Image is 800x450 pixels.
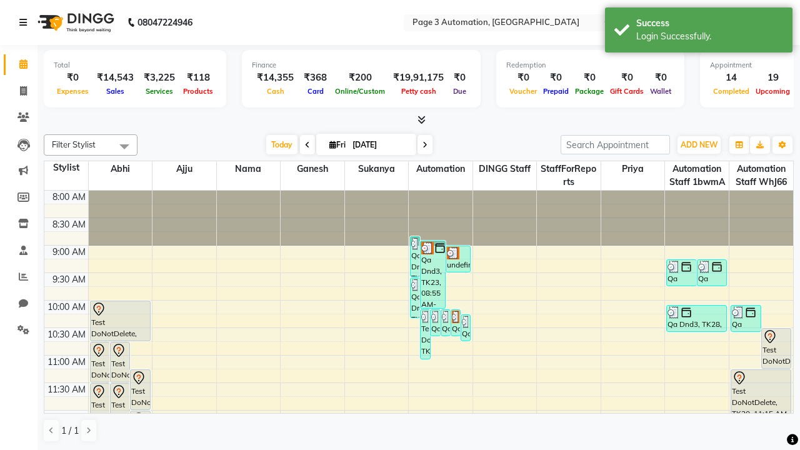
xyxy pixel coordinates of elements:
div: Qa Dnd3, TK22, 08:50 AM-09:35 AM, Hair Cut-Men [411,237,419,276]
div: Qa Dnd3, TK32, 10:15 AM-10:45 AM, Hair cut Below 12 years (Boy) [461,315,470,341]
input: 2025-10-03 [349,136,411,154]
span: Wallet [647,87,674,96]
div: ₹118 [180,71,216,85]
span: Prepaid [540,87,572,96]
span: Cash [264,87,287,96]
img: logo [32,5,117,40]
div: ₹3,225 [139,71,180,85]
div: Test DoNotDelete, TK07, 10:45 AM-11:30 AM, Hair Cut-Men [91,342,109,382]
div: 10:00 AM [45,301,88,314]
span: Automation [409,161,472,177]
div: Qa Dnd3, TK23, 08:55 AM-10:10 AM, Hair Cut By Expert-Men,Hair Cut-Men [421,241,444,308]
div: Qa Dnd3, TK25, 09:15 AM-09:45 AM, Hair Cut By Expert-Men [697,260,727,286]
span: Gift Cards [607,87,647,96]
button: ADD NEW [677,136,721,154]
div: Total [54,60,216,71]
div: Test DoNotDelete, TK34, 10:10 AM-11:05 AM, Special Hair Wash- Men [421,310,429,359]
span: Due [450,87,469,96]
span: Expenses [54,87,92,96]
div: 8:30 AM [50,218,88,231]
b: 08047224946 [137,5,192,40]
span: Filter Stylist [52,139,96,149]
div: 9:30 AM [50,273,88,286]
div: Test DoNotDelete, TK20, 11:15 AM-12:15 PM, Hair Cut-Women [731,370,791,423]
span: Ajju [152,161,216,177]
span: Card [304,87,327,96]
span: 1 / 1 [61,424,79,437]
div: ₹0 [54,71,92,85]
div: undefined, TK21, 09:00 AM-09:30 AM, Hair cut Below 12 years (Boy) [446,246,470,272]
div: Test DoNotDelete, TK14, 10:45 AM-11:30 AM, Hair Cut-Men [111,342,129,382]
span: Fri [326,140,349,149]
div: 10:30 AM [45,328,88,341]
div: Test DoNotDelete, TK20, 10:30 AM-11:15 AM, Hair Cut-Men [762,329,791,368]
div: Test DoNotDelete, TK11, 11:15 AM-12:00 PM, Hair Cut-Men [131,370,149,409]
span: Abhi [89,161,152,177]
div: Qa Dnd3, TK24, 09:15 AM-09:45 AM, Hair cut Below 12 years (Boy) [667,260,696,286]
div: ₹368 [299,71,332,85]
div: 12:00 PM [46,411,88,424]
div: Qa Dnd3, TK30, 10:10 AM-10:40 AM, Hair cut Below 12 years (Boy) [431,310,439,336]
span: ADD NEW [681,140,717,149]
span: Sales [103,87,127,96]
div: 11:00 AM [45,356,88,369]
div: Qa Dnd3, TK29, 10:10 AM-10:40 AM, Hair cut Below 12 years (Boy) [451,310,460,336]
span: Products [180,87,216,96]
div: ₹14,355 [252,71,299,85]
div: ₹0 [449,71,471,85]
span: Petty cash [398,87,439,96]
div: 9:00 AM [50,246,88,259]
div: 11:30 AM [45,383,88,396]
span: Completed [710,87,752,96]
div: ₹14,543 [92,71,139,85]
span: Online/Custom [332,87,388,96]
span: Today [266,135,297,154]
span: Priya [601,161,665,177]
div: Test DoNotDelete, TK15, 10:00 AM-10:45 AM, Hair Cut-Men [91,301,150,341]
span: Automation Staff 1bwmA [665,161,729,190]
div: Qa Dnd3, TK26, 09:35 AM-10:20 AM, Hair Cut-Men [411,278,419,317]
span: Nama [217,161,281,177]
div: 8:00 AM [50,191,88,204]
div: ₹200 [332,71,388,85]
span: Automation Staff WhJ66 [729,161,793,190]
div: ₹0 [540,71,572,85]
div: Test DoNotDelete, TK12, 11:30 AM-12:15 PM, Hair Cut-Men [111,384,129,423]
div: Success [636,17,783,30]
div: ₹19,91,175 [388,71,449,85]
div: Login Successfully. [636,30,783,43]
span: Services [142,87,176,96]
div: Qa Dnd3, TK31, 10:10 AM-10:40 AM, Hair cut Below 12 years (Boy) [441,310,450,336]
span: Ganesh [281,161,344,177]
div: Qa Dnd3, TK28, 10:05 AM-10:35 AM, Hair cut Below 12 years (Boy) [667,306,726,331]
div: ₹0 [607,71,647,85]
span: DINGG Staff [473,161,537,177]
div: Redemption [506,60,674,71]
div: Test DoNotDelete, TK07, 11:30 AM-12:30 PM, Hair Cut-Women [91,384,109,437]
input: Search Appointment [561,135,670,154]
span: Package [572,87,607,96]
div: Stylist [44,161,88,174]
span: Upcoming [752,87,793,96]
div: ₹0 [506,71,540,85]
div: 14 [710,71,752,85]
span: Sukanya [345,161,409,177]
div: 19 [752,71,793,85]
div: Finance [252,60,471,71]
span: Voucher [506,87,540,96]
div: Qa Dnd3, TK27, 10:05 AM-10:35 AM, Hair cut Below 12 years (Boy) [731,306,761,331]
div: ₹0 [647,71,674,85]
div: ₹0 [572,71,607,85]
span: StaffForReports [537,161,601,190]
